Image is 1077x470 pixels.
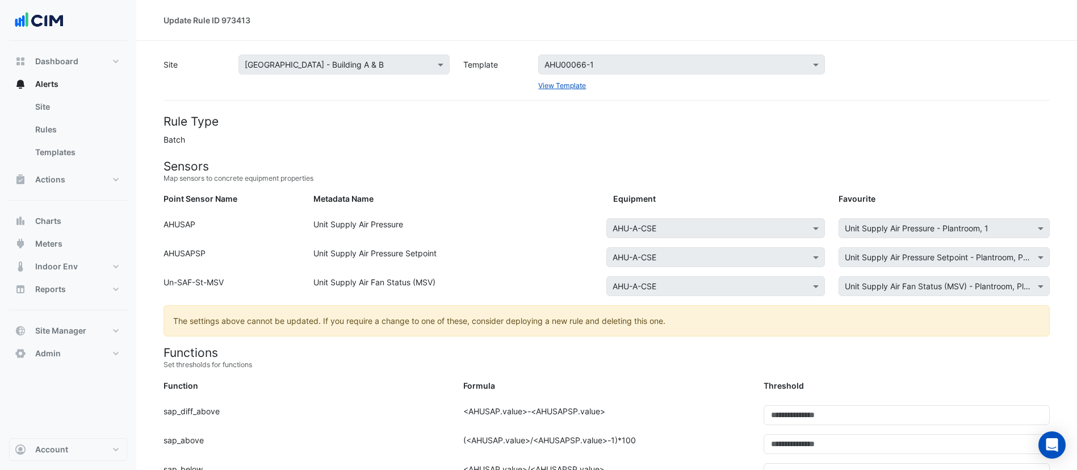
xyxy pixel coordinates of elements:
h4: Sensors [164,159,1050,173]
app-equipment-select: Select Equipment [606,247,824,267]
label: Template [456,55,531,91]
a: Site [26,95,127,118]
button: Admin [9,342,127,365]
a: View Template [538,81,586,90]
span: Charts [35,215,61,227]
strong: Favourite [839,194,875,203]
app-icon: Actions [15,174,26,185]
app-icon: Meters [15,238,26,249]
strong: Equipment [613,194,656,203]
app-favourites-select: Select Favourite [839,218,1050,238]
button: Charts [9,210,127,232]
div: sap_above [157,434,456,463]
button: Dashboard [9,50,127,73]
app-icon: Indoor Env [15,261,26,272]
a: Rules [26,118,127,141]
div: <AHUSAP.value>-<AHUSAPSP.value> [456,405,756,434]
h4: Functions [164,346,1050,360]
h4: Rule Type [164,114,1050,128]
button: Alerts [9,73,127,95]
button: Reports [9,278,127,301]
small: Map sensors to concrete equipment properties [164,173,1050,184]
div: Unit Supply Air Fan Status (MSV) [307,276,606,301]
app-equipment-select: Select Equipment [606,218,824,238]
button: Indoor Env [9,255,127,278]
div: (<AHUSAP.value>/<AHUSAPSP.value>-1)*100 [456,434,756,463]
span: Actions [35,174,65,185]
app-icon: Dashboard [15,56,26,67]
span: Reports [35,284,66,295]
button: Account [9,438,127,461]
span: Meters [35,238,62,249]
app-icon: Charts [15,215,26,227]
button: Meters [9,232,127,255]
span: Dashboard [35,56,78,67]
div: Alerts [9,95,127,168]
div: Unit Supply Air Pressure Setpoint [307,247,606,272]
img: Company Logo [14,9,65,32]
span: Site Manager [35,325,86,336]
button: Site Manager [9,319,127,342]
app-equipment-select: Select Equipment [606,276,824,296]
app-icon: Admin [15,348,26,359]
span: Admin [35,348,61,359]
strong: Threshold [764,381,804,390]
app-favourites-select: Select Favourite [839,276,1050,296]
a: Templates [26,141,127,164]
div: AHUSAP [157,218,307,243]
label: Site [157,55,232,91]
div: Un-SAF-St-MSV [157,276,307,301]
div: Unit Supply Air Pressure [307,218,606,243]
app-icon: Alerts [15,78,26,90]
div: AHUSAPSP [157,247,307,272]
strong: Function [164,381,198,390]
ngb-alert: The settings above cannot be updated. If you require a change to one of these, consider deploying... [164,305,1050,336]
div: sap_diff_above [157,405,456,434]
app-favourites-select: Select Favourite [839,247,1050,267]
span: Indoor Env [35,261,78,272]
span: Alerts [35,78,58,90]
app-icon: Site Manager [15,325,26,336]
div: Open Intercom Messenger [1038,431,1066,459]
strong: Metadata Name [313,194,374,203]
div: Update Rule ID 973413 [164,14,250,26]
app-icon: Reports [15,284,26,295]
small: Set thresholds for functions [164,360,1050,370]
strong: Formula [463,381,495,390]
button: Actions [9,168,127,191]
strong: Point Sensor Name [164,194,237,203]
span: Account [35,444,68,455]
